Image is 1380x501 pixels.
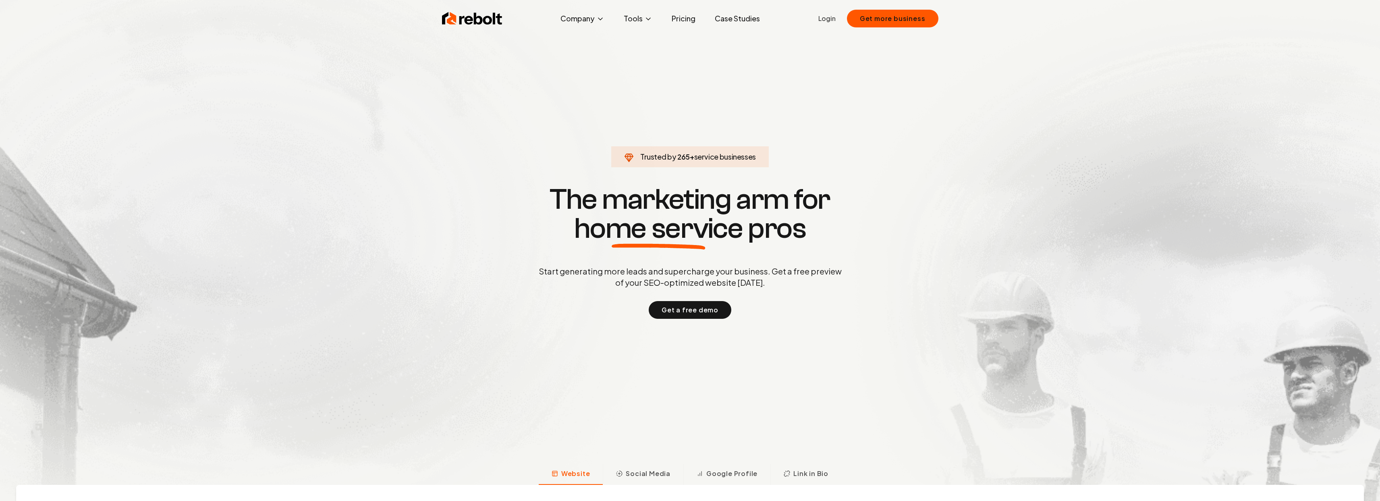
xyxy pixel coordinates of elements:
[694,152,756,161] span: service businesses
[554,10,611,27] button: Company
[770,464,841,485] button: Link in Bio
[497,185,884,243] h1: The marketing arm for pros
[442,10,502,27] img: Rebolt Logo
[690,152,694,161] span: +
[706,469,757,478] span: Google Profile
[665,10,702,27] a: Pricing
[561,469,590,478] span: Website
[617,10,659,27] button: Tools
[626,469,670,478] span: Social Media
[677,151,690,162] span: 265
[537,266,843,288] p: Start generating more leads and supercharge your business. Get a free preview of your SEO-optimiz...
[649,301,731,319] button: Get a free demo
[539,464,603,485] button: Website
[793,469,828,478] span: Link in Bio
[818,14,836,23] a: Login
[574,214,743,243] span: home service
[640,152,676,161] span: Trusted by
[683,464,770,485] button: Google Profile
[603,464,683,485] button: Social Media
[708,10,766,27] a: Case Studies
[847,10,938,27] button: Get more business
